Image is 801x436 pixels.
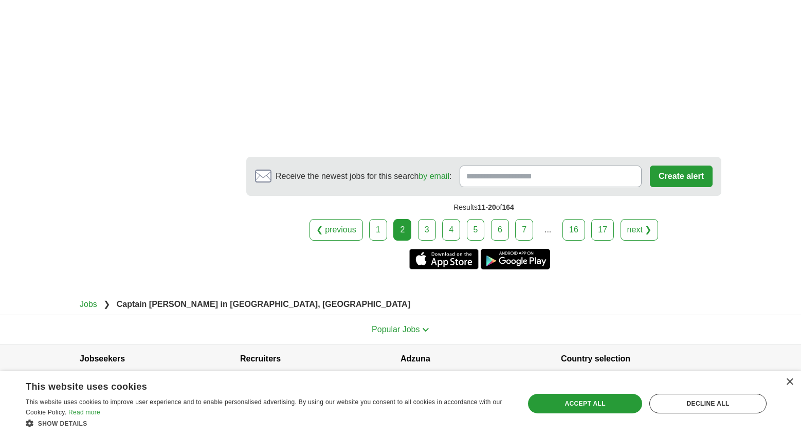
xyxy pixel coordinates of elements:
div: Accept all [528,394,642,413]
span: Receive the newest jobs for this search : [276,170,451,183]
span: Show details [38,420,87,427]
span: 11-20 [478,203,496,211]
img: toggle icon [422,328,429,332]
a: by email [418,172,449,180]
strong: Captain [PERSON_NAME] in [GEOGRAPHIC_DATA], [GEOGRAPHIC_DATA] [117,300,410,308]
a: Jobs [80,300,97,308]
span: 164 [502,203,514,211]
a: ❮ previous [310,219,363,241]
a: 3 [418,219,436,241]
span: ❯ [103,300,110,308]
a: Get the Android app [481,249,550,269]
a: next ❯ [621,219,659,241]
div: Results of [246,196,721,219]
a: Read more, opens a new window [68,409,100,416]
a: 1 [369,219,387,241]
div: This website uses cookies [26,377,484,393]
a: 4 [442,219,460,241]
a: 7 [515,219,533,241]
a: 5 [467,219,485,241]
a: Get the iPhone app [409,249,479,269]
span: Popular Jobs [372,325,420,334]
button: Create alert [650,166,713,187]
div: ... [538,220,558,240]
a: 17 [591,219,614,241]
h4: Country selection [561,344,721,373]
div: Show details [26,418,509,428]
div: Decline all [649,394,767,413]
div: 2 [393,219,411,241]
div: Close [786,378,793,386]
a: 6 [491,219,509,241]
span: This website uses cookies to improve user experience and to enable personalised advertising. By u... [26,398,502,416]
a: 16 [562,219,585,241]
